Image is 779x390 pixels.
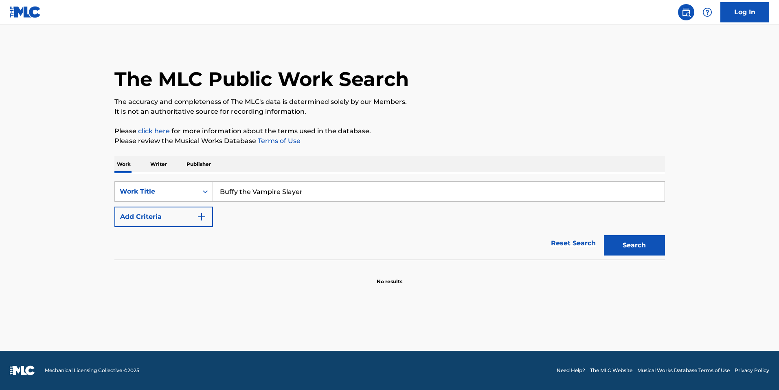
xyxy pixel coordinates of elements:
[114,67,409,91] h1: The MLC Public Work Search
[557,367,585,374] a: Need Help?
[699,4,715,20] div: Help
[114,181,665,260] form: Search Form
[10,6,41,18] img: MLC Logo
[681,7,691,17] img: search
[637,367,730,374] a: Musical Works Database Terms of Use
[114,207,213,227] button: Add Criteria
[547,234,600,252] a: Reset Search
[10,366,35,375] img: logo
[702,7,712,17] img: help
[114,126,665,136] p: Please for more information about the terms used in the database.
[184,156,213,173] p: Publisher
[138,127,170,135] a: click here
[256,137,301,145] a: Terms of Use
[114,156,133,173] p: Work
[590,367,632,374] a: The MLC Website
[604,235,665,256] button: Search
[114,97,665,107] p: The accuracy and completeness of The MLC's data is determined solely by our Members.
[114,107,665,117] p: It is not an authoritative source for recording information.
[377,268,402,285] p: No results
[197,212,206,222] img: 9d2ae6d4665cec9f34b9.svg
[720,2,769,22] a: Log In
[120,187,193,196] div: Work Title
[735,367,769,374] a: Privacy Policy
[148,156,169,173] p: Writer
[114,136,665,146] p: Please review the Musical Works Database
[45,367,139,374] span: Mechanical Licensing Collective © 2025
[678,4,694,20] a: Public Search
